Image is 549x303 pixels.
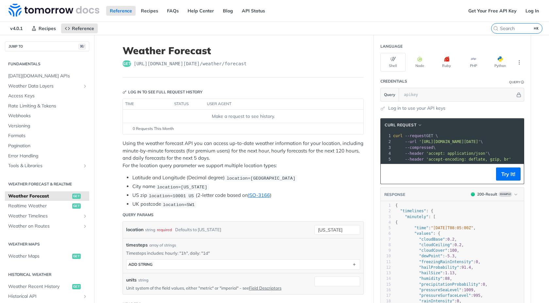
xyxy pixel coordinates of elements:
[388,105,445,112] a: Log in to use your API keys
[419,288,461,292] span: "pressureSeaLevel"
[405,145,433,150] span: --compressed
[384,191,406,198] button: RESPONSE
[419,243,452,247] span: "cloudCeiling"
[393,151,490,156] span: \
[137,6,162,16] a: Recipes
[395,282,488,287] span: : ,
[5,191,89,201] a: Weather Forecastget
[465,6,520,16] a: Get Your Free API Key
[395,203,398,208] span: {
[82,163,88,168] button: Show subpages for Tools & Libraries
[132,174,364,182] li: Latitude and Longitude (Decimal degree)
[123,45,364,56] h1: Weather Forecast
[468,191,521,198] button: 200200-ResultExample
[8,123,88,129] span: Versioning
[134,60,247,67] span: https://api.tomorrow.io/v4/weather/forecast
[395,293,483,298] span: : ,
[419,254,442,258] span: "dewPoint"
[5,181,89,187] h2: Weather Forecast & realtime
[72,25,94,31] span: Reference
[106,6,136,16] a: Reference
[8,83,81,89] span: Weather Data Layers
[395,288,476,292] span: : ,
[419,139,480,144] span: '[URL][DOMAIN_NAME][DATE]'
[5,101,89,111] a: Rate Limiting & Tokens
[8,223,81,230] span: Weather on Routes
[496,167,521,181] button: Try It!
[126,250,360,256] p: Timesteps includes: hourly: "1h", daily: "1d"
[5,201,89,211] a: Realtime Weatherget
[395,220,398,225] span: {
[405,139,417,144] span: --url
[447,254,455,258] span: 5.3
[172,99,205,109] th: status
[5,41,89,51] button: JUMP TO⌘/
[238,6,269,16] a: API Status
[123,89,203,95] div: Log in to see full request history
[184,6,218,16] a: Help Center
[381,151,392,156] div: 4
[381,253,391,259] div: 10
[157,184,207,189] span: location=[US_STATE]
[5,121,89,131] a: Versioning
[381,231,391,236] div: 6
[477,191,497,197] div: 200 - Result
[381,133,392,139] div: 1
[72,254,81,259] span: get
[381,276,391,281] div: 14
[405,157,424,162] span: --header
[395,231,440,236] span: : {
[8,253,71,260] span: Weather Maps
[123,140,364,169] p: Using the weather forecast API you can access up-to-date weather information for your location, i...
[395,209,433,213] span: : {
[476,260,478,264] span: 0
[514,57,524,67] button: More Languages
[8,73,88,79] span: [DATE][DOMAIN_NAME] APIs
[5,292,89,301] a: Historical APIShow subpages for Historical API
[395,243,464,247] span: : ,
[419,265,459,270] span: "hailProbability"
[8,283,71,290] span: Weather Recent History
[532,25,541,32] kbd: ⌘K
[381,208,391,214] div: 2
[82,224,88,229] button: Show subpages for Weather on Routes
[8,4,99,17] img: Tomorrow.io Weather API Docs
[5,161,89,171] a: Tools & LibrariesShow subpages for Tools & Libraries
[381,282,391,287] div: 15
[8,193,71,199] span: Weather Forecast
[395,271,457,275] span: : ,
[126,242,148,248] span: timesteps
[8,103,88,109] span: Rate Limiting & Tokens
[125,113,361,120] div: Make a request to see history.
[493,26,498,31] svg: Search
[8,143,88,149] span: Pagination
[405,134,426,138] span: --request
[382,122,425,128] button: cURL Request
[126,260,360,269] button: ADD string
[5,221,89,231] a: Weather on RoutesShow subpages for Weather on Routes
[461,265,471,270] span: 91.4
[381,145,392,151] div: 3
[8,93,88,99] span: Access Keys
[431,226,473,230] span: "[DATE]T08:05:00Z"
[149,242,176,248] div: array of strings
[157,225,172,234] div: required
[72,284,81,289] span: get
[461,53,486,72] button: PHP
[126,277,137,283] label: units
[5,282,89,292] a: Weather Recent Historyget
[132,200,364,208] li: UK postcode
[405,215,428,219] span: "minutely"
[128,262,153,267] div: ADD string
[385,122,416,128] span: cURL Request
[521,81,524,84] i: Information
[5,111,89,121] a: Webhooks
[5,251,89,261] a: Weather Mapsget
[381,259,391,265] div: 11
[175,225,221,234] div: Defaults to [US_STATE]
[226,176,295,181] span: location=[GEOGRAPHIC_DATA]
[380,43,403,49] div: Language
[126,225,143,234] label: location
[509,80,524,85] div: QueryInformation
[483,282,485,287] span: 0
